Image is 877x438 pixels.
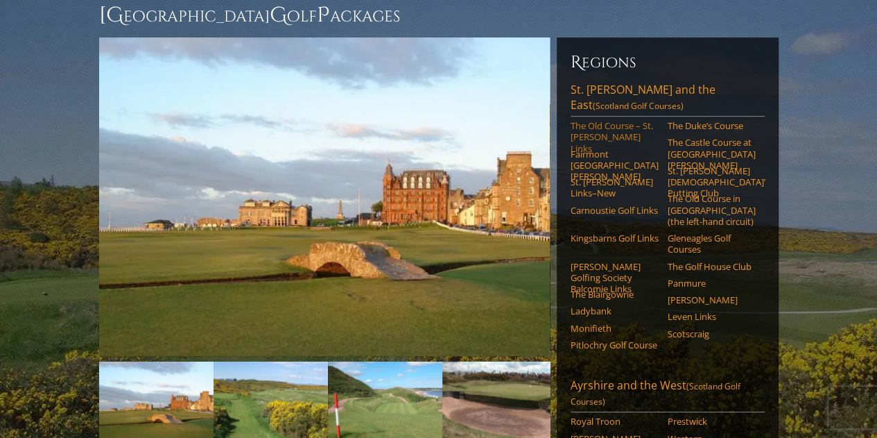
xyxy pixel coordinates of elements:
a: Kingsbarns Golf Links [571,233,659,244]
a: [PERSON_NAME] Golfing Society Balcomie Links [571,261,659,295]
span: (Scotland Golf Courses) [593,100,684,112]
a: Carnoustie Golf Links [571,205,659,216]
a: The Duke’s Course [668,120,756,131]
a: Royal Troon [571,416,659,427]
a: St. [PERSON_NAME] and the East(Scotland Golf Courses) [571,82,765,117]
a: Panmure [668,278,756,289]
a: The Golf House Club [668,261,756,272]
span: P [317,1,330,29]
a: Monifieth [571,323,659,334]
a: The Castle Course at [GEOGRAPHIC_DATA][PERSON_NAME] [668,137,756,171]
a: Ladybank [571,305,659,317]
a: Fairmont [GEOGRAPHIC_DATA][PERSON_NAME] [571,149,659,183]
h6: Regions [571,51,765,74]
a: [PERSON_NAME] [668,294,756,305]
a: The Old Course – St. [PERSON_NAME] Links [571,120,659,154]
span: (Scotland Golf Courses) [571,380,740,407]
a: Prestwick [668,416,756,427]
a: Leven Links [668,311,756,322]
a: St. [PERSON_NAME] Links–New [571,176,659,199]
span: G [270,1,287,29]
a: Gleneagles Golf Courses [668,233,756,255]
a: Scotscraig [668,328,756,339]
a: The Blairgowrie [571,289,659,300]
a: Ayrshire and the West(Scotland Golf Courses) [571,378,765,412]
a: St. [PERSON_NAME] [DEMOGRAPHIC_DATA]’ Putting Club [668,165,756,199]
a: The Old Course in [GEOGRAPHIC_DATA] (the left-hand circuit) [668,193,756,227]
h1: [GEOGRAPHIC_DATA] olf ackages [99,1,779,29]
a: Pitlochry Golf Course [571,339,659,351]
